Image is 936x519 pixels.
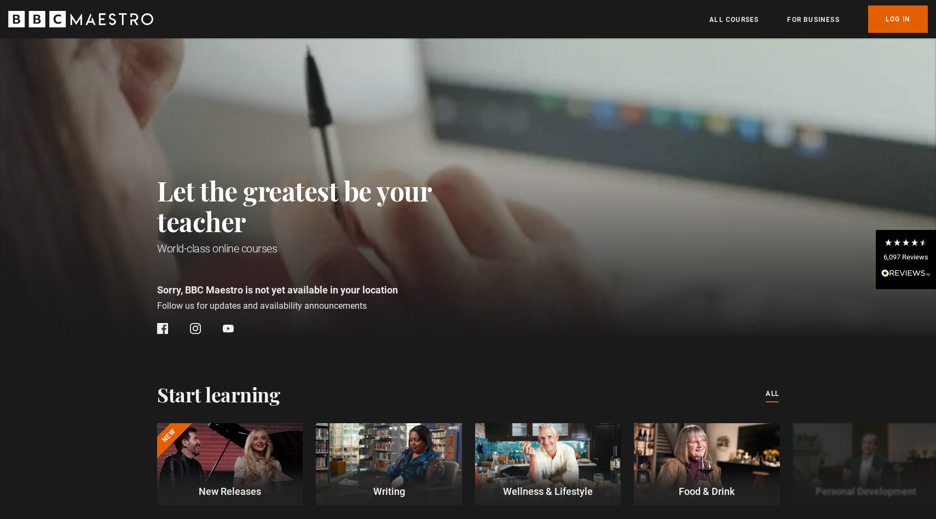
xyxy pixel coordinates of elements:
p: Sorry, BBC Maestro is not yet available in your location [157,282,480,297]
nav: Primary [709,5,928,33]
a: Food & Drink [634,423,779,505]
svg: BBC Maestro [8,11,153,27]
h2: Start learning [157,383,280,406]
h2: Let the greatest be your teacher [157,175,480,237]
a: For business [787,14,839,25]
img: REVIEWS.io [881,269,931,277]
a: Log In [868,5,928,33]
a: Writing [316,423,461,505]
div: 6,097 Reviews [881,252,931,262]
a: All [766,388,779,400]
p: Follow us for updates and availability announcements [157,299,480,313]
div: 6,097 ReviewsRead All Reviews [876,230,936,289]
a: New New Releases [157,423,303,505]
a: Wellness & Lifestyle [475,423,621,505]
div: Read All Reviews [881,268,931,281]
a: All Courses [709,14,759,25]
div: 4.7 Stars [884,238,928,247]
h1: World-class online courses [157,241,480,256]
